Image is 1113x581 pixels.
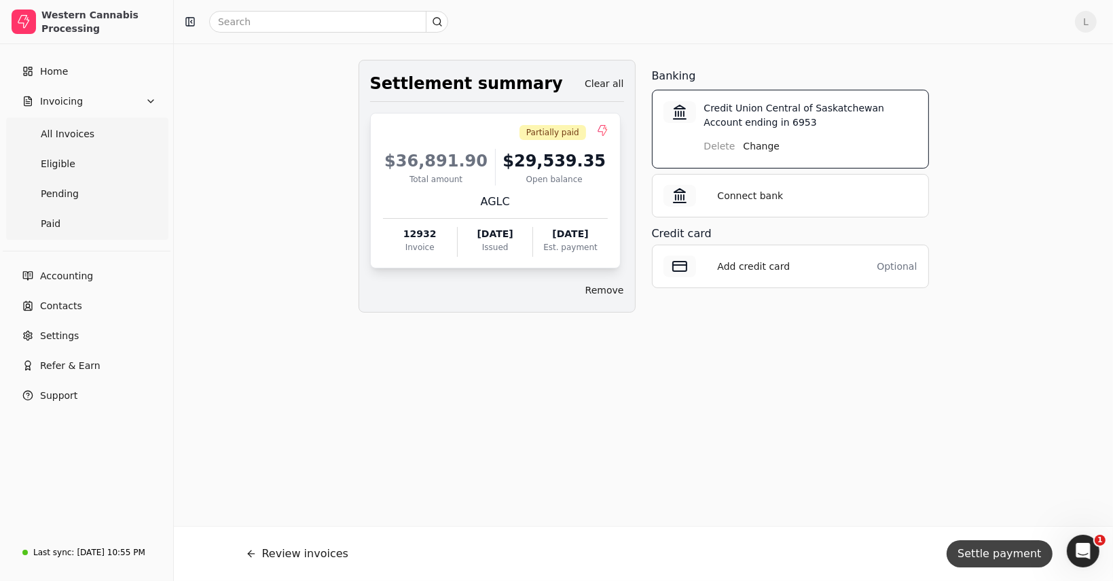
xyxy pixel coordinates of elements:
[5,58,168,85] a: Home
[370,71,563,96] div: Settlement summary
[383,149,490,173] div: $36,891.90
[652,226,929,242] h3: Credit card
[707,256,801,277] button: Add credit card
[40,359,101,373] span: Refer & Earn
[458,241,532,253] div: Issued
[40,389,77,403] span: Support
[209,11,448,33] input: Search
[652,68,929,84] h3: Banking
[458,227,532,241] div: [DATE]
[40,65,68,79] span: Home
[33,546,74,559] div: Last sync:
[77,546,145,559] div: [DATE] 10:55 PM
[41,187,79,201] span: Pending
[5,322,168,349] a: Settings
[41,8,162,35] div: Western Cannabis Processing
[5,382,168,409] button: Support
[40,299,82,313] span: Contacts
[5,262,168,289] a: Accounting
[41,157,75,171] span: Eligible
[41,217,60,231] span: Paid
[383,194,608,210] div: AGLC
[8,120,165,147] a: All Invoices
[383,227,457,241] div: 12932
[501,173,608,186] div: Open balance
[877,260,917,274] div: Optional
[533,241,607,253] div: Est. payment
[5,540,168,565] a: Last sync:[DATE] 10:55 PM
[585,73,623,94] button: Clear all
[8,180,165,207] a: Pending
[1075,11,1097,33] button: L
[383,241,457,253] div: Invoice
[8,210,165,237] a: Paid
[8,150,165,177] a: Eligible
[585,279,624,301] button: Remove
[41,127,94,141] span: All Invoices
[501,149,608,173] div: $29,539.35
[744,135,780,157] button: Change
[235,538,359,570] button: Review invoices
[1095,535,1106,546] span: 1
[533,227,607,241] div: [DATE]
[707,185,795,207] button: Connect bank
[5,352,168,379] button: Refer & Earn
[5,88,168,115] button: Invoicing
[704,101,917,130] p: Credit Union Central of Saskatchewan Account ending in 6953
[1067,535,1099,567] iframe: Intercom live chat
[947,540,1052,567] button: Settle payment
[383,173,490,186] div: Total amount
[40,329,79,343] span: Settings
[5,292,168,319] a: Contacts
[526,126,579,139] span: Partially paid
[40,94,83,109] span: Invoicing
[40,269,93,283] span: Accounting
